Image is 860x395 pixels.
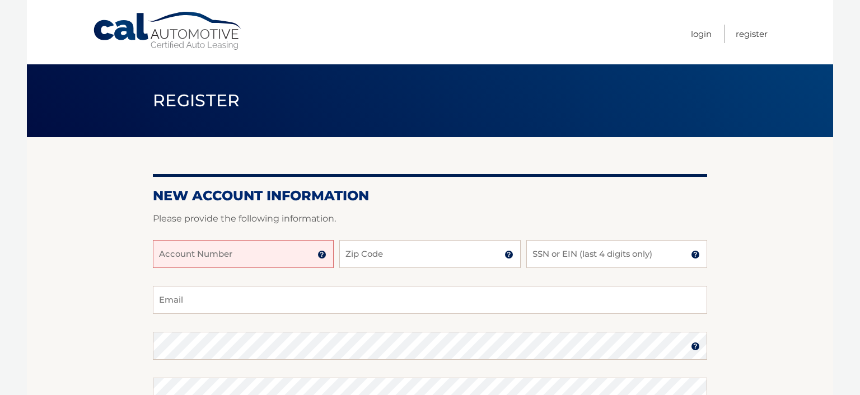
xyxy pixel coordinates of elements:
[153,187,707,204] h2: New Account Information
[504,250,513,259] img: tooltip.svg
[691,342,700,351] img: tooltip.svg
[153,240,334,268] input: Account Number
[526,240,707,268] input: SSN or EIN (last 4 digits only)
[691,250,700,259] img: tooltip.svg
[153,286,707,314] input: Email
[317,250,326,259] img: tooltip.svg
[339,240,520,268] input: Zip Code
[92,11,244,51] a: Cal Automotive
[736,25,768,43] a: Register
[153,211,707,227] p: Please provide the following information.
[691,25,712,43] a: Login
[153,90,240,111] span: Register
